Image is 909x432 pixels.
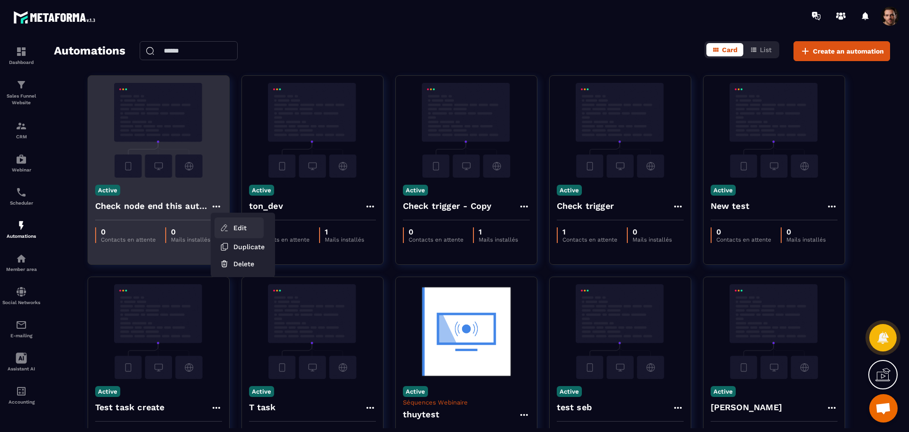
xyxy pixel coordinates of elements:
[711,185,736,196] p: Active
[95,185,120,196] p: Active
[409,227,463,236] p: 0
[249,199,283,213] h4: ton_dev
[716,236,771,243] p: Contacts en attente
[95,401,165,414] h4: Test task create
[562,236,617,243] p: Contacts en attente
[2,279,40,312] a: social-networksocial-networkSocial Networks
[2,167,40,172] p: Webinar
[2,113,40,146] a: formationformationCRM
[2,93,40,106] p: Sales Funnel Website
[711,199,750,213] h4: New test
[409,236,463,243] p: Contacts en attente
[479,236,518,243] p: Mails installés
[54,41,125,61] h2: Automations
[16,220,27,231] img: automations
[16,46,27,57] img: formation
[16,153,27,165] img: automations
[633,236,672,243] p: Mails installés
[403,399,530,406] p: Séquences Webinaire
[2,345,40,378] a: Assistant AI
[16,187,27,198] img: scheduler
[813,46,884,56] span: Create an automation
[2,39,40,72] a: formationformationDashboard
[2,366,40,371] p: Assistant AI
[479,227,518,236] p: 1
[2,134,40,139] p: CRM
[95,83,222,178] img: automation-background
[2,378,40,412] a: accountantaccountantAccounting
[2,200,40,206] p: Scheduler
[249,83,376,178] img: automation-background
[557,199,615,213] h4: Check trigger
[101,227,156,236] p: 0
[711,401,783,414] h4: [PERSON_NAME]
[95,386,120,397] p: Active
[16,319,27,331] img: email
[711,83,838,178] img: automation-background
[403,408,440,421] h4: thuytest
[249,284,376,379] img: automation-background
[557,401,592,414] h4: test seb
[325,227,364,236] p: 1
[2,246,40,279] a: automationsautomationsMember area
[2,333,40,338] p: E-mailing
[249,185,274,196] p: Active
[101,236,156,243] p: Contacts en attente
[2,72,40,113] a: formationformationSales Funnel Website
[95,284,222,379] img: automation-background
[249,401,276,414] h4: T task
[403,199,492,213] h4: Check trigger - Copy
[403,284,530,379] img: automation-background
[95,199,211,213] h4: Check node end this automation
[403,185,428,196] p: Active
[557,386,582,397] p: Active
[557,83,684,178] img: automation-background
[716,227,771,236] p: 0
[16,79,27,90] img: formation
[403,83,530,178] img: automation-background
[2,180,40,213] a: schedulerschedulerScheduler
[2,234,40,239] p: Automations
[2,146,40,180] a: automationsautomationsWebinar
[2,399,40,405] p: Accounting
[16,120,27,132] img: formation
[214,217,264,238] a: Edit
[214,238,271,255] button: Duplicate
[786,236,826,243] p: Mails installés
[557,284,684,379] img: automation-background
[2,300,40,305] p: Social Networks
[711,386,736,397] p: Active
[214,255,271,272] button: Delete
[760,46,772,54] span: List
[171,236,210,243] p: Mails installés
[16,286,27,297] img: social-network
[13,9,98,26] img: logo
[786,227,826,236] p: 0
[722,46,738,54] span: Card
[2,60,40,65] p: Dashboard
[16,386,27,397] img: accountant
[2,213,40,246] a: automationsautomationsAutomations
[793,41,890,61] button: Create an automation
[744,43,777,56] button: List
[2,267,40,272] p: Member area
[633,227,672,236] p: 0
[869,394,898,423] div: Mở cuộc trò chuyện
[16,253,27,264] img: automations
[2,312,40,345] a: emailemailE-mailing
[562,227,617,236] p: 1
[325,236,364,243] p: Mails installés
[255,236,310,243] p: Contacts en attente
[403,386,428,397] p: Active
[711,284,838,379] img: automation-background
[255,227,310,236] p: 0
[706,43,743,56] button: Card
[249,386,274,397] p: Active
[557,185,582,196] p: Active
[171,227,210,236] p: 0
